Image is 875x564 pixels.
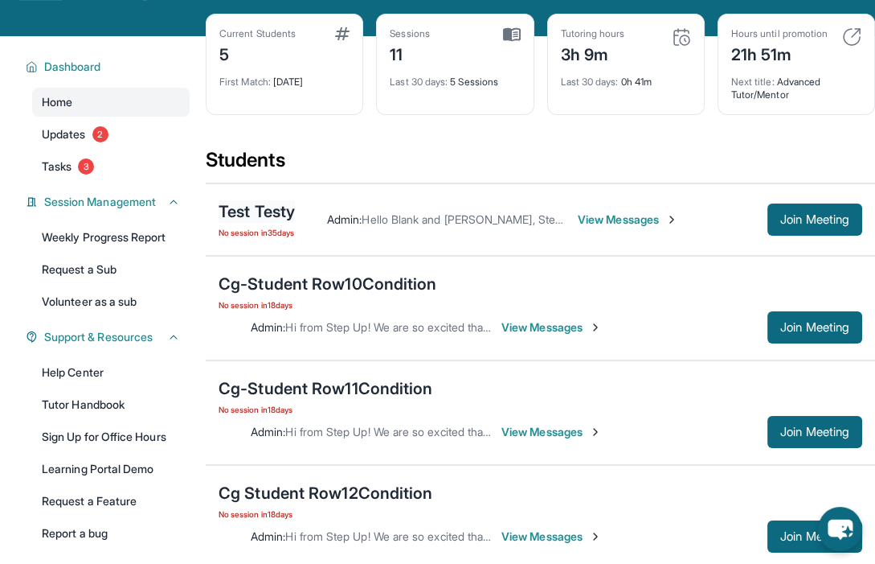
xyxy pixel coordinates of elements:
[561,66,691,89] div: 0h 41m
[780,532,849,541] span: Join Meeting
[767,311,862,344] button: Join Meeting
[219,377,433,400] div: Cg-Student Row11Condition
[92,126,108,142] span: 2
[38,194,180,210] button: Session Management
[42,158,72,175] span: Tasks
[44,194,156,210] span: Session Management
[327,212,362,226] span: Admin :
[219,482,433,504] div: Cg Student Row12Condition
[32,422,190,451] a: Sign Up for Office Hours
[561,27,625,40] div: Tutoring hours
[589,426,602,438] img: Chevron-Right
[219,40,296,66] div: 5
[731,27,828,40] div: Hours until promotion
[780,427,849,437] span: Join Meeting
[219,298,437,311] span: No session in 18 days
[32,152,190,181] a: Tasks3
[32,358,190,387] a: Help Center
[501,424,602,440] span: View Messages
[390,76,448,88] span: Last 30 days :
[767,204,862,236] button: Join Meeting
[38,59,180,75] button: Dashboard
[219,200,295,223] div: Test Testy
[32,88,190,117] a: Home
[390,40,430,66] div: 11
[219,403,433,416] span: No session in 18 days
[32,120,190,149] a: Updates2
[251,320,285,334] span: Admin :
[78,158,94,175] span: 3
[206,147,875,183] div: Students
[672,27,691,47] img: card
[44,329,153,345] span: Support & Resources
[780,215,849,224] span: Join Meeting
[767,521,862,553] button: Join Meeting
[32,487,190,516] a: Request a Feature
[251,529,285,543] span: Admin :
[501,529,602,545] span: View Messages
[38,329,180,345] button: Support & Resources
[731,66,861,101] div: Advanced Tutor/Mentor
[589,321,602,334] img: Chevron-Right
[219,508,433,521] span: No session in 18 days
[32,255,190,284] a: Request a Sub
[665,213,678,226] img: Chevron-Right
[219,27,296,40] div: Current Students
[335,27,350,40] img: card
[32,455,190,484] a: Learning Portal Demo
[44,59,101,75] span: Dashboard
[42,94,72,110] span: Home
[32,287,190,316] a: Volunteer as a sub
[578,212,678,228] span: View Messages
[731,40,828,66] div: 21h 51m
[767,416,862,448] button: Join Meeting
[251,425,285,438] span: Admin :
[219,273,437,295] div: Cg-Student Row10Condition
[818,507,862,551] button: chat-button
[842,27,861,47] img: card
[780,323,849,332] span: Join Meeting
[219,66,350,89] div: [DATE]
[390,27,430,40] div: Sessions
[390,66,520,89] div: 5 Sessions
[589,530,602,543] img: Chevron-Right
[32,390,190,419] a: Tutor Handbook
[731,76,775,88] span: Next title :
[501,319,602,336] span: View Messages
[561,76,619,88] span: Last 30 days :
[32,223,190,252] a: Weekly Progress Report
[561,40,625,66] div: 3h 9m
[503,27,521,42] img: card
[42,126,86,142] span: Updates
[219,76,271,88] span: First Match :
[219,226,295,239] span: No session in 35 days
[32,519,190,548] a: Report a bug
